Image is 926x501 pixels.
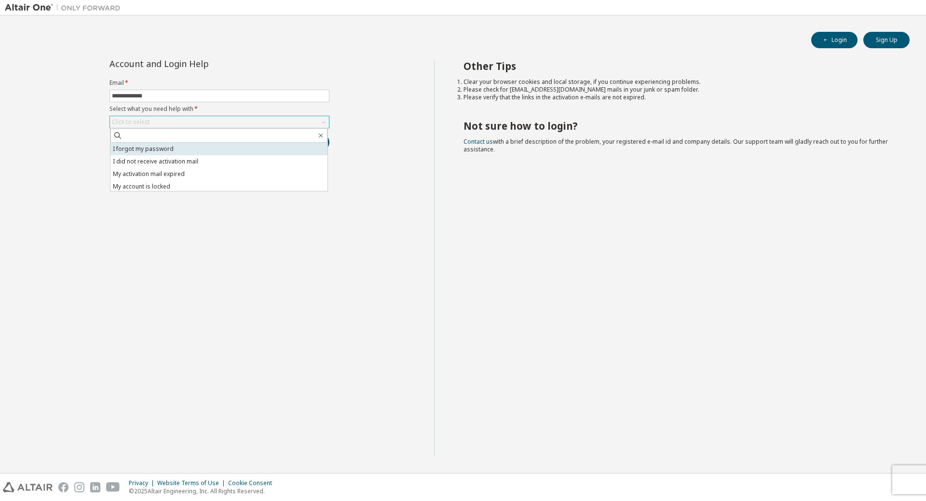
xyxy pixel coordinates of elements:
img: altair_logo.svg [3,482,53,492]
label: Select what you need help with [109,105,329,113]
img: instagram.svg [74,482,84,492]
div: Account and Login Help [109,60,286,68]
li: Please verify that the links in the activation e-mails are not expired. [463,94,893,101]
h2: Other Tips [463,60,893,72]
img: youtube.svg [106,482,120,492]
span: with a brief description of the problem, your registered e-mail id and company details. Our suppo... [463,137,888,153]
li: I forgot my password [110,143,327,155]
div: Click to select [112,118,150,126]
button: Sign Up [863,32,910,48]
div: Click to select [110,116,329,128]
div: Website Terms of Use [157,479,228,487]
div: Privacy [129,479,157,487]
img: linkedin.svg [90,482,100,492]
button: Login [811,32,858,48]
a: Contact us [463,137,493,146]
img: Altair One [5,3,125,13]
li: Please check for [EMAIL_ADDRESS][DOMAIN_NAME] mails in your junk or spam folder. [463,86,893,94]
label: Email [109,79,329,87]
h2: Not sure how to login? [463,120,893,132]
li: Clear your browser cookies and local storage, if you continue experiencing problems. [463,78,893,86]
div: Cookie Consent [228,479,278,487]
p: © 2025 Altair Engineering, Inc. All Rights Reserved. [129,487,278,495]
img: facebook.svg [58,482,68,492]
